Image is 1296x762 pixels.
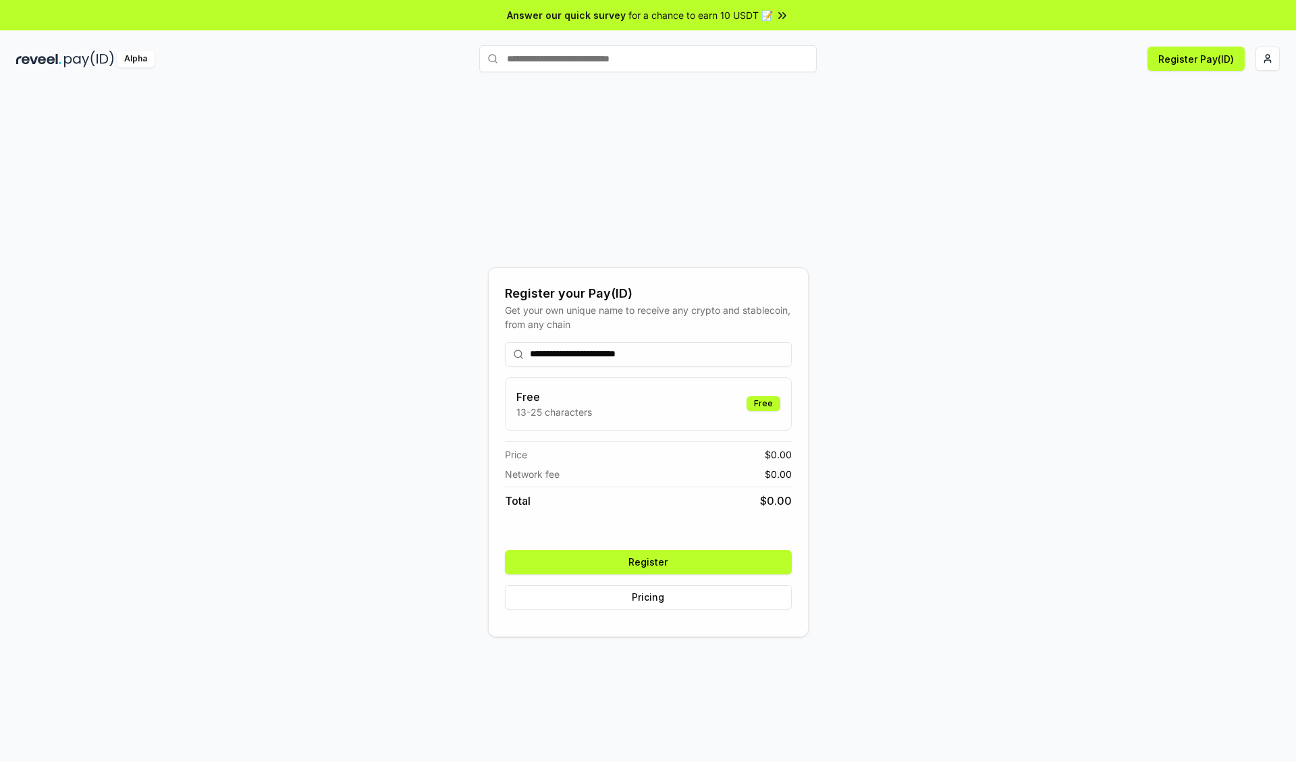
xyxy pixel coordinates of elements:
[760,493,792,509] span: $ 0.00
[505,467,560,481] span: Network fee
[505,493,531,509] span: Total
[765,467,792,481] span: $ 0.00
[765,447,792,462] span: $ 0.00
[747,396,780,411] div: Free
[628,8,773,22] span: for a chance to earn 10 USDT 📝
[505,303,792,331] div: Get your own unique name to receive any crypto and stablecoin, from any chain
[1147,47,1245,71] button: Register Pay(ID)
[505,284,792,303] div: Register your Pay(ID)
[16,51,61,67] img: reveel_dark
[516,389,592,405] h3: Free
[64,51,114,67] img: pay_id
[505,550,792,574] button: Register
[507,8,626,22] span: Answer our quick survey
[505,585,792,609] button: Pricing
[117,51,155,67] div: Alpha
[505,447,527,462] span: Price
[516,405,592,419] p: 13-25 characters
